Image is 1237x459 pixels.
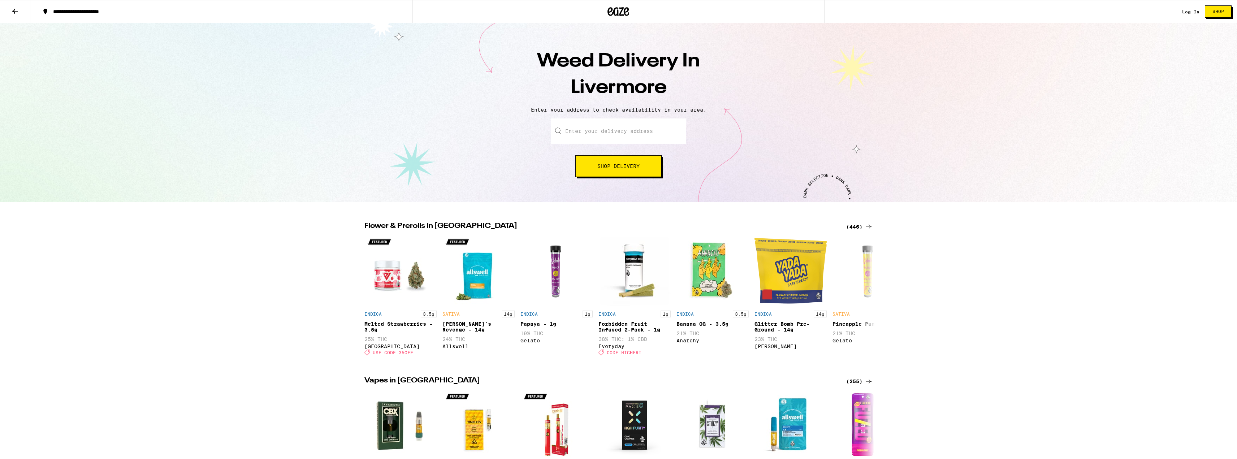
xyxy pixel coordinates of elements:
div: Allswell [442,343,515,349]
div: Melted Strawberries - 3.5g [364,321,437,333]
img: Yada Yada - Glitter Bomb Pre-Ground - 14g [754,235,827,307]
div: Forbidden Fruit Infused 2-Pack - 1g [598,321,671,333]
img: Allswell - Jack's Revenge - 14g [442,235,515,307]
span: Shop Delivery [597,164,640,169]
img: Everyday - Forbidden Fruit Infused 2-Pack - 1g [598,235,671,307]
h2: Flower & Prerolls in [GEOGRAPHIC_DATA] [364,222,838,231]
div: Everyday [598,343,671,349]
span: CODE HIGHFRI [607,350,641,355]
div: Open page for Glitter Bomb Pre-Ground - 14g from Yada Yada [754,235,827,359]
a: Shop [1199,5,1237,18]
button: Shop [1205,5,1232,18]
p: 14g [814,311,827,317]
p: 25% THC [364,336,437,342]
p: Enter your address to check availability in your area. [7,107,1230,113]
p: INDICA [598,312,616,316]
div: [PERSON_NAME] [754,343,827,349]
div: Gelato [520,338,593,343]
span: Livermore [571,78,667,97]
a: Log In [1182,9,1199,14]
p: 3.5g [733,311,749,317]
div: Open page for Jack's Revenge - 14g from Allswell [442,235,515,359]
button: Shop Delivery [575,155,662,177]
p: INDICA [754,312,772,316]
p: 21% THC [832,330,905,336]
div: Open page for Pineapple Punch - 1g from Gelato [832,235,905,359]
p: INDICA [364,312,382,316]
a: (446) [846,222,873,231]
div: Open page for Melted Strawberries - 3.5g from Ember Valley [364,235,437,359]
img: Gelato - Pineapple Punch - 1g [832,235,905,307]
div: Open page for Papaya - 1g from Gelato [520,235,593,359]
div: Open page for Forbidden Fruit Infused 2-Pack - 1g from Everyday [598,235,671,359]
span: USE CODE 35OFF [373,350,413,355]
a: (255) [846,377,873,386]
img: Anarchy - Banana OG - 3.5g [676,235,749,307]
p: 14g [502,311,515,317]
img: Ember Valley - Melted Strawberries - 3.5g [364,235,437,307]
p: 19% THC [520,330,593,336]
div: Gelato [832,338,905,343]
p: INDICA [520,312,538,316]
p: INDICA [676,312,694,316]
img: Gelato - Papaya - 1g [520,235,593,307]
p: 24% THC [442,336,515,342]
h2: Vapes in [GEOGRAPHIC_DATA] [364,377,838,386]
p: SATIVA [832,312,850,316]
div: Pineapple Punch - 1g [832,321,905,327]
input: Enter your delivery address [551,118,686,144]
p: 23% THC [754,336,827,342]
p: 21% THC [676,330,749,336]
p: 1g [583,311,593,317]
p: 1g [661,311,671,317]
h1: Weed Delivery In [492,48,745,101]
span: Shop [1212,9,1224,14]
p: 38% THC: 1% CBD [598,336,671,342]
div: Open page for Banana OG - 3.5g from Anarchy [676,235,749,359]
div: [GEOGRAPHIC_DATA] [364,343,437,349]
div: [PERSON_NAME]'s Revenge - 14g [442,321,515,333]
div: Papaya - 1g [520,321,593,327]
div: Banana OG - 3.5g [676,321,749,327]
div: Glitter Bomb Pre-Ground - 14g [754,321,827,333]
div: Anarchy [676,338,749,343]
p: 3.5g [421,311,437,317]
p: SATIVA [442,312,460,316]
